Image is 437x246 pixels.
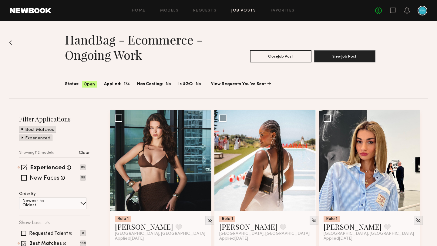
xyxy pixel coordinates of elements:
[324,216,340,222] div: Role 1
[132,9,146,13] a: Home
[178,81,193,88] span: Is UGC:
[124,81,130,88] span: 174
[80,165,86,170] p: 115
[9,40,12,45] img: Back to previous page
[207,218,212,223] img: Unhide Model
[324,222,382,231] a: [PERSON_NAME]
[193,9,217,13] a: Requests
[166,81,171,88] span: No
[324,231,414,236] span: [GEOGRAPHIC_DATA], [GEOGRAPHIC_DATA]
[160,9,179,13] a: Models
[211,82,271,86] a: View Requests You’ve Sent
[314,50,375,62] button: View Job Post
[311,218,317,223] img: Unhide Model
[19,151,54,155] p: Showing 112 models
[30,175,59,181] label: New Faces
[79,151,90,155] p: Clear
[29,231,68,236] label: Requested Talent
[30,165,66,171] label: Experienced
[137,81,163,88] span: Has Casting:
[84,81,95,88] span: Open
[65,32,220,62] h1: HandBag - Ecommerce - ongoing work
[80,175,86,181] p: 59
[22,199,59,208] p: Newest to Oldest
[19,115,90,123] h2: Filter Applications
[219,222,277,231] a: [PERSON_NAME]
[196,81,201,88] span: No
[115,236,207,241] div: Applied [DATE]
[25,128,54,132] p: Best Matches
[219,236,311,241] div: Applied [DATE]
[219,231,310,236] span: [GEOGRAPHIC_DATA], [GEOGRAPHIC_DATA]
[65,81,79,88] span: Status:
[231,9,256,13] a: Job Posts
[219,216,235,222] div: Role 1
[324,236,415,241] div: Applied [DATE]
[115,216,131,222] div: Role 1
[19,221,42,225] p: Show Less
[416,218,421,223] img: Unhide Model
[115,231,205,236] span: [GEOGRAPHIC_DATA], [GEOGRAPHIC_DATA]
[115,222,173,231] a: [PERSON_NAME]
[250,50,311,62] button: CloseJob Post
[25,136,50,141] p: Experienced
[19,192,36,196] p: Order By
[104,81,121,88] span: Applied:
[271,9,295,13] a: Favorites
[80,230,86,236] p: 0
